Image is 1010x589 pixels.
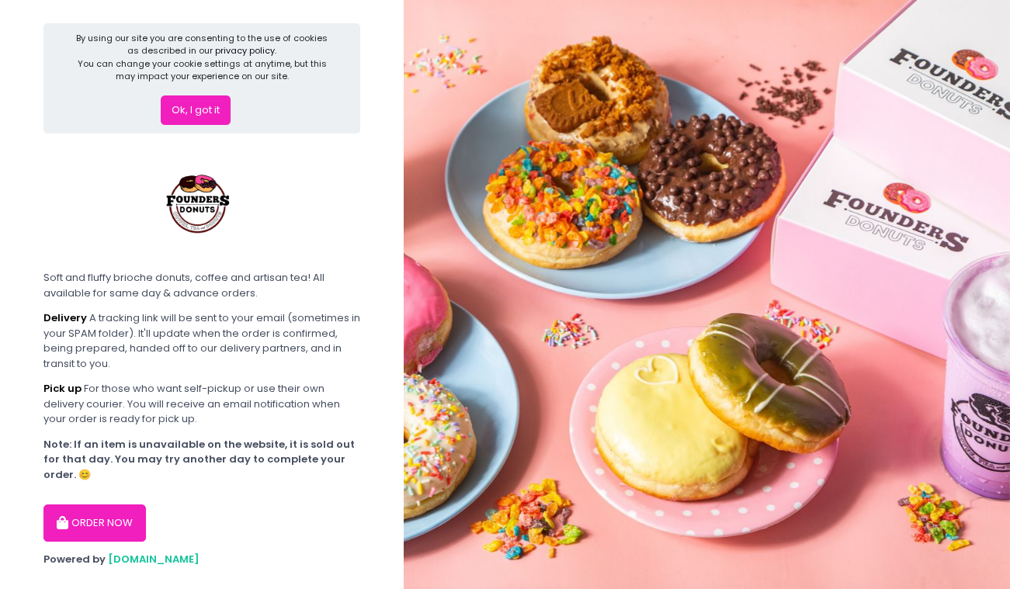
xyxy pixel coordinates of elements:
[70,32,335,83] div: By using our site you are consenting to the use of cookies as described in our You can change you...
[43,552,360,567] div: Powered by
[43,437,360,483] div: Note: If an item is unavailable on the website, it is sold out for that day. You may try another ...
[43,270,360,300] div: Soft and fluffy brioche donuts, coffee and artisan tea! All available for same day & advance orders.
[215,44,276,57] a: privacy policy.
[141,144,258,260] img: Founders Donuts
[43,504,146,542] button: ORDER NOW
[161,95,231,125] button: Ok, I got it
[43,310,360,371] div: A tracking link will be sent to your email (sometimes in your SPAM folder). It'll update when the...
[43,310,87,325] b: Delivery
[108,552,200,566] a: [DOMAIN_NAME]
[43,381,360,427] div: For those who want self-pickup or use their own delivery courier. You will receive an email notif...
[43,381,82,396] b: Pick up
